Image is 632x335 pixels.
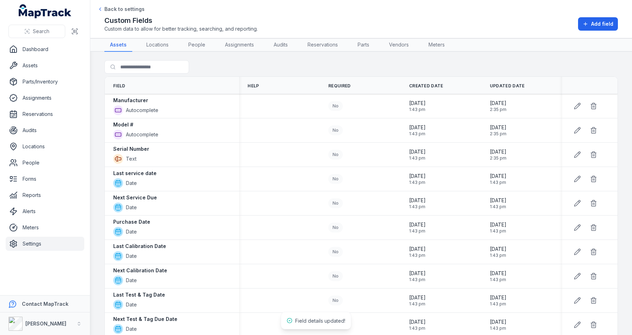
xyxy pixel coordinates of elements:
[423,38,450,52] a: Meters
[490,148,506,155] span: [DATE]
[409,107,426,112] span: 1:43 pm
[352,38,375,52] a: Parts
[6,75,84,89] a: Parts/Inventory
[6,188,84,202] a: Reports
[409,221,426,234] time: 05/09/2025, 1:43:35 pm
[409,246,426,253] span: [DATE]
[328,296,343,305] div: No
[409,180,426,185] span: 1:43 pm
[409,155,426,161] span: 1:43 pm
[490,173,506,180] span: [DATE]
[8,25,65,38] button: Search
[409,100,426,107] span: [DATE]
[113,267,167,274] strong: Next Calibration Date
[328,125,343,135] div: No
[490,253,506,258] span: 1:43 pm
[6,107,84,121] a: Reservations
[113,194,157,201] strong: Next Service Due
[6,156,84,170] a: People
[490,301,506,307] span: 1:43 pm
[490,100,506,112] time: 06/10/2025, 2:35:25 pm
[328,101,343,111] div: No
[126,301,137,308] span: Date
[409,124,426,131] span: [DATE]
[409,270,426,283] time: 05/09/2025, 1:43:35 pm
[248,83,259,89] span: Help
[6,58,84,73] a: Assets
[490,197,506,204] span: [DATE]
[490,228,506,234] span: 1:43 pm
[22,301,68,307] strong: Contact MapTrack
[490,107,506,112] span: 2:35 pm
[490,197,506,210] time: 05/09/2025, 1:43:35 pm
[19,4,72,18] a: MapTrack
[409,270,426,277] span: [DATE]
[409,325,426,331] span: 1:43 pm
[490,277,506,283] span: 1:43 pm
[409,277,426,283] span: 1:43 pm
[409,148,426,161] time: 05/09/2025, 1:43:35 pm
[126,325,137,333] span: Date
[33,28,49,35] span: Search
[383,38,414,52] a: Vendors
[6,204,84,218] a: Alerts
[6,237,84,251] a: Settings
[25,321,66,327] strong: [PERSON_NAME]
[113,145,149,153] strong: Serial Number
[113,83,126,89] span: Field
[409,148,426,155] span: [DATE]
[490,173,506,185] time: 05/09/2025, 1:43:35 pm
[490,318,506,325] span: [DATE]
[409,253,426,258] span: 1:43 pm
[113,97,148,104] strong: Manufacturer
[328,83,351,89] span: Required
[409,318,426,325] span: [DATE]
[295,318,345,324] span: Field details updated!
[409,124,426,137] time: 05/09/2025, 1:43:35 pm
[126,228,137,235] span: Date
[490,148,506,161] time: 06/10/2025, 2:35:15 pm
[97,6,145,13] a: Back to settings
[409,197,426,210] time: 05/09/2025, 1:43:35 pm
[409,83,443,89] span: Created Date
[126,204,137,211] span: Date
[126,155,136,162] span: Text
[490,270,506,283] time: 05/09/2025, 1:43:35 pm
[490,180,506,185] span: 1:43 pm
[409,221,426,228] span: [DATE]
[490,124,506,131] span: [DATE]
[113,316,177,323] strong: Next Test & Tag Due Date
[328,223,343,232] div: No
[490,246,506,253] span: [DATE]
[126,253,137,260] span: Date
[409,100,426,112] time: 05/09/2025, 1:43:35 pm
[6,221,84,235] a: Meters
[6,123,84,137] a: Audits
[126,277,137,284] span: Date
[490,100,506,107] span: [DATE]
[113,218,150,225] strong: Purchase Date
[409,294,426,301] span: [DATE]
[409,173,426,185] time: 05/09/2025, 1:43:35 pm
[490,294,506,301] span: [DATE]
[113,170,157,177] strong: Last service date
[409,228,426,234] span: 1:43 pm
[490,83,525,89] span: Updated Date
[409,246,426,258] time: 05/09/2025, 1:43:35 pm
[409,204,426,210] span: 1:43 pm
[490,294,506,307] time: 05/09/2025, 1:43:35 pm
[302,38,344,52] a: Reservations
[490,325,506,331] span: 1:43 pm
[126,180,137,187] span: Date
[328,150,343,160] div: No
[104,38,132,52] a: Assets
[6,139,84,154] a: Locations
[409,173,426,180] span: [DATE]
[219,38,260,52] a: Assignments
[409,294,426,307] time: 05/09/2025, 1:43:35 pm
[104,25,258,32] span: Custom data to allow for better tracking, searching, and reporting.
[490,221,506,228] span: [DATE]
[104,15,258,25] h2: Custom Fields
[591,20,613,27] span: Add field
[490,155,506,161] span: 2:35 pm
